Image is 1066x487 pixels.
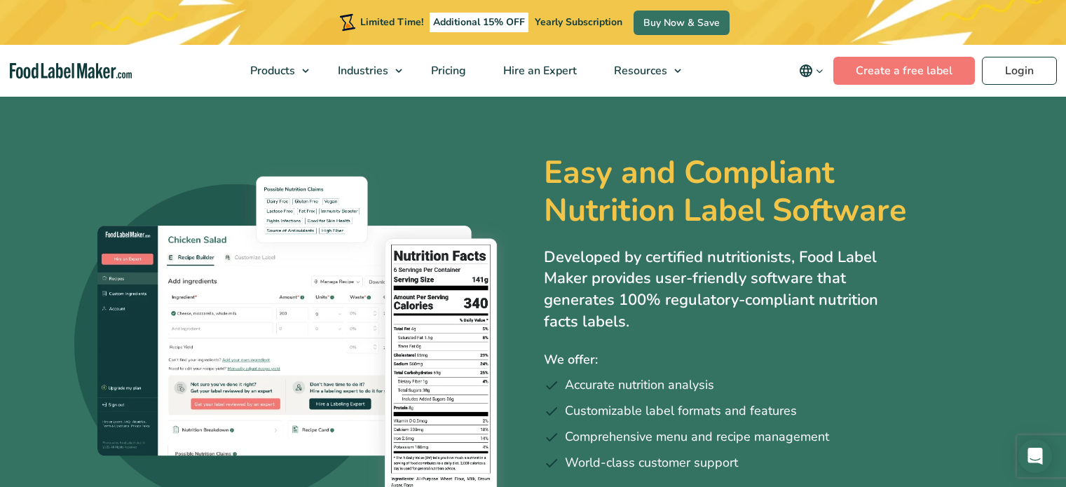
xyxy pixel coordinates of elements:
[413,45,481,97] a: Pricing
[232,45,316,97] a: Products
[485,45,592,97] a: Hire an Expert
[1018,439,1052,473] div: Open Intercom Messenger
[982,57,1057,85] a: Login
[565,427,829,446] span: Comprehensive menu and recipe management
[320,45,409,97] a: Industries
[430,13,528,32] span: Additional 15% OFF
[544,154,960,230] h1: Easy and Compliant Nutrition Label Software
[565,453,738,472] span: World-class customer support
[535,15,622,29] span: Yearly Subscription
[427,63,467,78] span: Pricing
[833,57,975,85] a: Create a free label
[565,376,714,395] span: Accurate nutrition analysis
[634,11,730,35] a: Buy Now & Save
[246,63,296,78] span: Products
[360,15,423,29] span: Limited Time!
[499,63,578,78] span: Hire an Expert
[544,247,908,333] p: Developed by certified nutritionists, Food Label Maker provides user-friendly software that gener...
[596,45,688,97] a: Resources
[334,63,390,78] span: Industries
[610,63,669,78] span: Resources
[544,350,992,370] p: We offer:
[565,402,797,420] span: Customizable label formats and features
